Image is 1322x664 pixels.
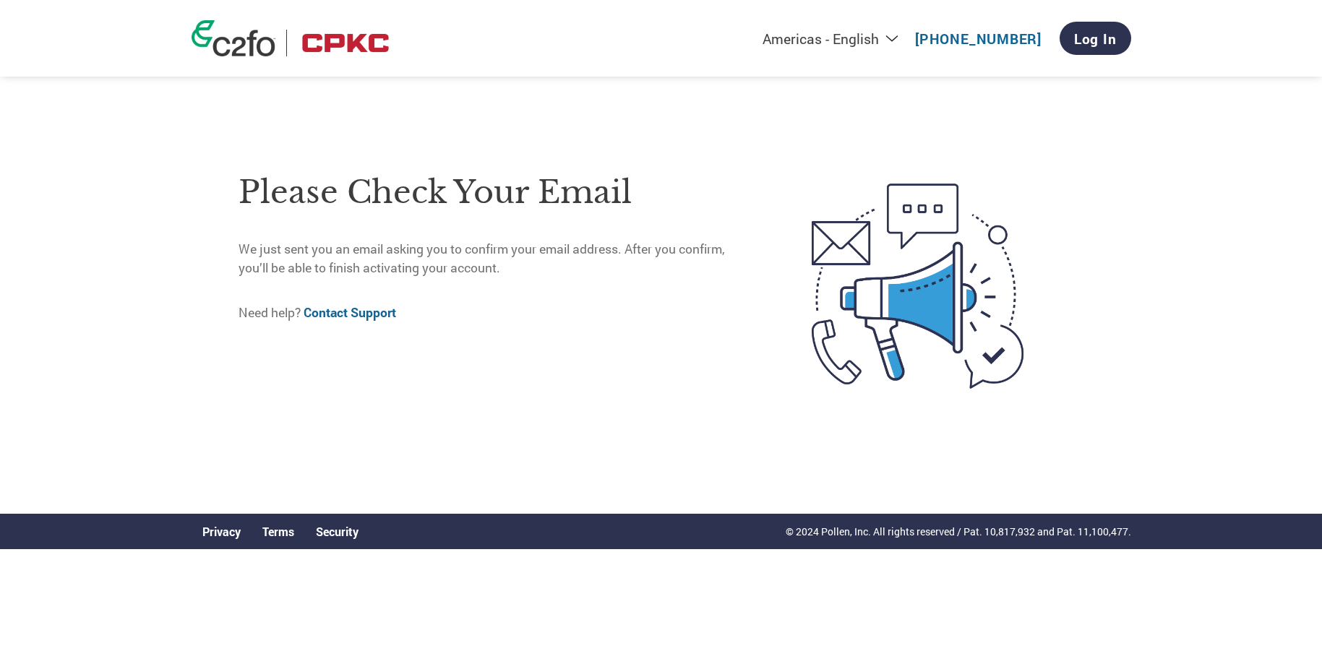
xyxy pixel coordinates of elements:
img: open-email [751,158,1084,415]
img: CPKC [298,30,393,56]
a: Contact Support [304,304,396,321]
p: We just sent you an email asking you to confirm your email address. After you confirm, you’ll be ... [239,240,751,278]
a: Privacy [202,524,241,539]
a: Log In [1060,22,1131,55]
a: Terms [262,524,294,539]
p: Need help? [239,303,751,322]
h1: Please check your email [239,169,751,216]
a: Security [316,524,359,539]
p: © 2024 Pollen, Inc. All rights reserved / Pat. 10,817,932 and Pat. 11,100,477. [786,524,1131,539]
a: [PHONE_NUMBER] [915,30,1042,48]
img: c2fo logo [192,20,275,56]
